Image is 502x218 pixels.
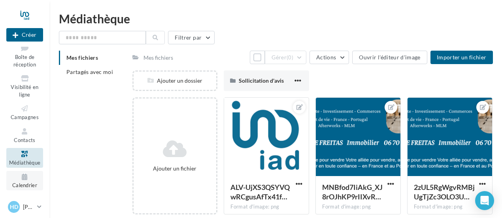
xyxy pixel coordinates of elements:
[168,31,215,44] button: Filtrer par
[437,54,487,61] span: Importer un fichier
[287,54,293,61] span: (0)
[6,41,43,70] a: Boîte de réception
[12,182,37,189] span: Calendrier
[9,159,41,166] span: Médiathèque
[6,72,43,99] a: Visibilité en ligne
[143,54,173,62] div: Mes fichiers
[322,203,394,210] div: Format d'image: png
[6,102,43,122] a: Campagnes
[6,28,43,42] div: Nouvelle campagne
[23,203,34,211] p: [PERSON_NAME]
[14,137,36,143] span: Contacts
[66,68,113,75] span: Partagés avec moi
[352,51,427,64] button: Ouvrir l'éditeur d'image
[11,114,39,120] span: Campagnes
[137,165,213,173] div: Ajouter un fichier
[430,51,493,64] button: Importer un fichier
[13,54,36,68] span: Boîte de réception
[6,171,43,190] a: Calendrier
[322,183,383,201] span: MNBfod7IiAkG_XJ8rOJhKP9rIIXvRUPQeiCvaHQmqeiR3AdlnE0MAVSDCbY2HQJI9otGvCrIn0U4RbmSkw=s0
[475,191,494,210] div: Open Intercom Messenger
[230,203,302,210] div: Format d'image: png
[59,13,493,25] div: Médiathèque
[10,203,18,211] span: HD
[414,203,486,210] div: Format d'image: png
[6,28,43,42] button: Créer
[239,77,284,84] span: Sollicitation d'avis
[134,77,217,85] div: Ajouter un dossier
[310,51,349,64] button: Actions
[316,54,336,61] span: Actions
[230,183,290,201] span: ALV-UjXS3QSYVQwRCgusAfTx41ftSTYyi5-0RKXeFluW1KTzbehhdYhY
[414,183,475,201] span: 2zUL5RgWgvRMBjUgTjZc3OLO3UonM8CvEX3fJdfSZb66wBXCE3_zN-IyK5qmGdEuwvmiRPM86f2YPEDYKw=s0
[66,54,98,61] span: Mes fichiers
[265,51,306,64] button: Gérer(0)
[11,84,38,98] span: Visibilité en ligne
[6,125,43,145] a: Contacts
[6,199,43,214] a: HD [PERSON_NAME]
[6,148,43,167] a: Médiathèque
